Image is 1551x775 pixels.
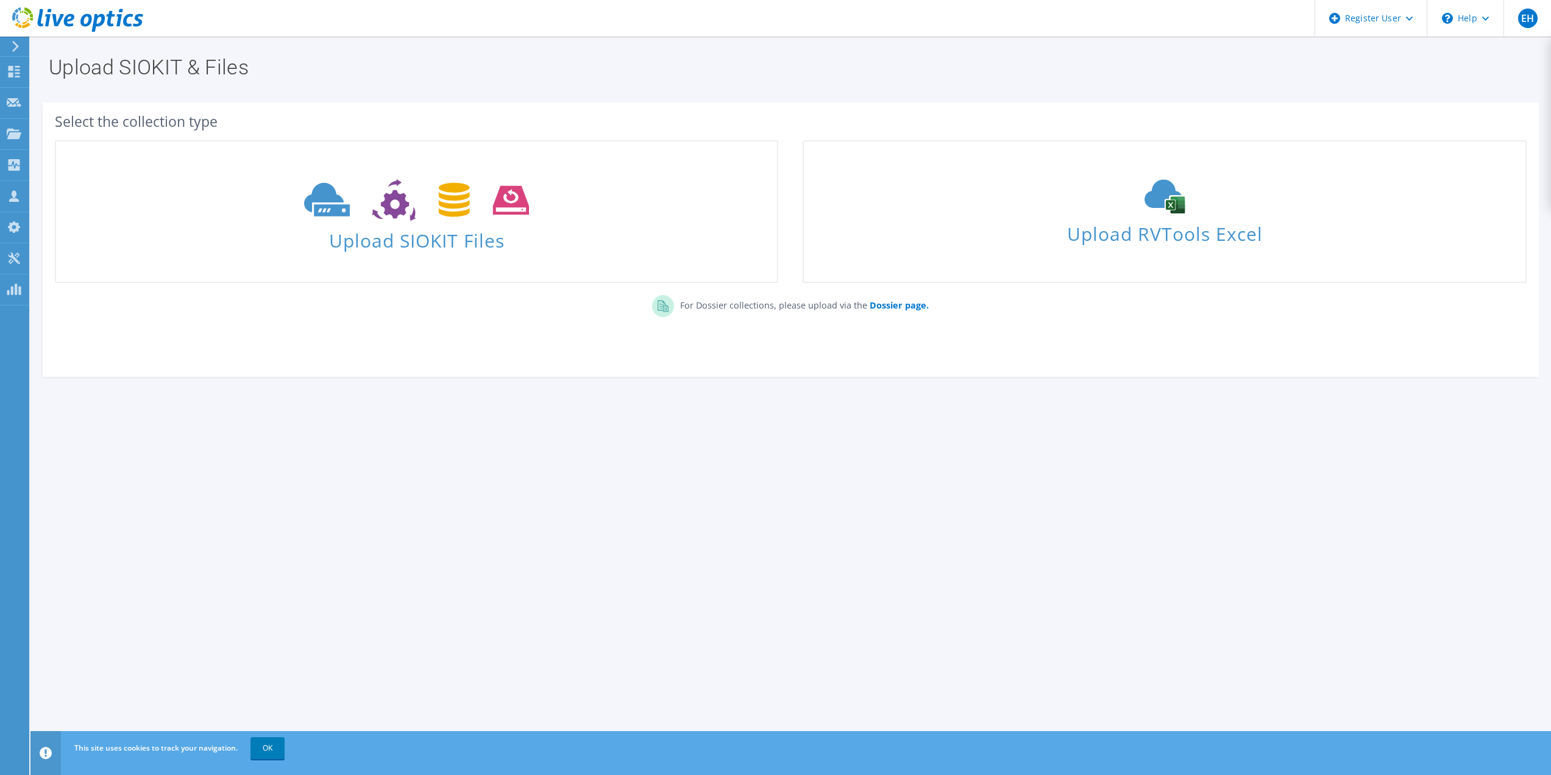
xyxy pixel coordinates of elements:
[55,115,1527,128] div: Select the collection type
[250,737,285,759] a: OK
[74,743,238,753] span: This site uses cookies to track your navigation.
[1442,13,1453,24] svg: \n
[870,299,929,311] b: Dossier page.
[674,295,929,312] p: For Dossier collections, please upload via the
[867,299,929,311] a: Dossier page.
[55,140,778,283] a: Upload SIOKIT Files
[804,218,1525,244] span: Upload RVTools Excel
[1518,9,1538,28] span: EH
[803,140,1526,283] a: Upload RVTools Excel
[49,57,1527,77] h1: Upload SIOKIT & Files
[56,224,777,250] span: Upload SIOKIT Files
